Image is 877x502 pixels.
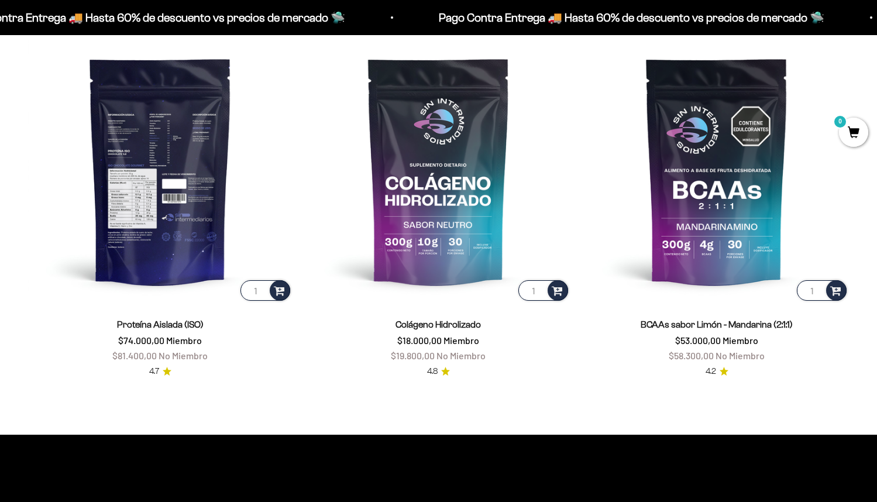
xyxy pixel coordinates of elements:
a: 4.24.2 de 5.0 estrellas [706,365,728,378]
span: No Miembro [436,350,486,361]
span: No Miembro [159,350,208,361]
a: 4.84.8 de 5.0 estrellas [427,365,450,378]
span: Miembro [166,335,202,346]
span: Miembro [443,335,479,346]
span: 4.8 [427,365,438,378]
span: 4.2 [706,365,716,378]
span: $18.000,00 [397,335,442,346]
span: $53.000,00 [675,335,721,346]
a: Proteína Aislada (ISO) [117,319,204,329]
a: 4.74.7 de 5.0 estrellas [149,365,171,378]
span: $58.300,00 [669,350,714,361]
p: Pago Contra Entrega 🚚 Hasta 60% de descuento vs precios de mercado 🛸 [438,8,823,27]
a: BCAAs sabor Limón - Mandarina (2:1:1) [641,319,793,329]
span: $19.800,00 [391,350,435,361]
mark: 0 [833,115,847,129]
a: Colágeno Hidrolizado [395,319,481,329]
img: Proteína Aislada (ISO) [28,39,293,303]
span: 4.7 [149,365,159,378]
span: $74.000,00 [118,335,164,346]
a: 0 [839,127,868,140]
span: $81.400,00 [112,350,157,361]
span: Miembro [723,335,758,346]
span: No Miembro [716,350,765,361]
